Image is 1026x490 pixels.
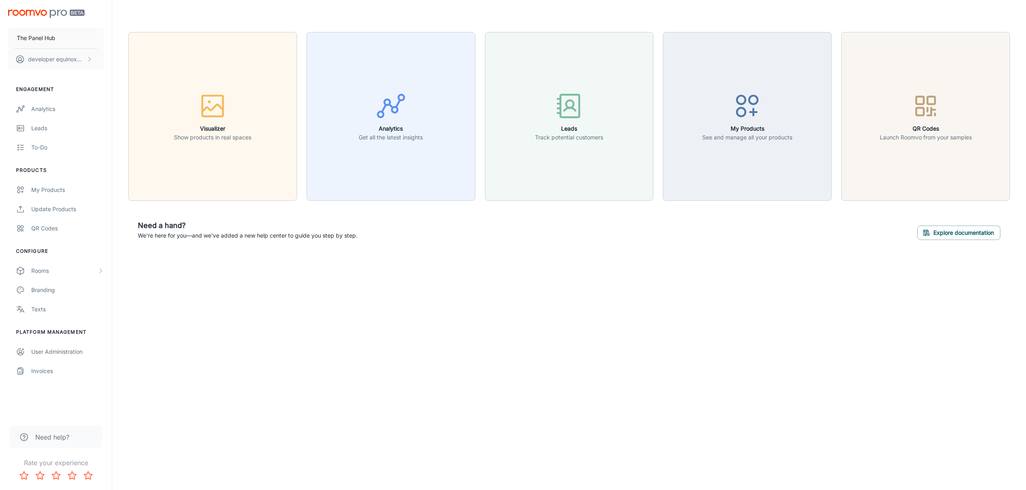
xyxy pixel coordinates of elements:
button: The Panel Hub [8,28,104,48]
button: My ProductsSee and manage all your products [663,32,832,201]
p: The Panel Hub [17,34,55,42]
div: Leads [31,124,104,133]
h6: QR Codes [880,124,972,133]
div: QR Codes [31,224,104,233]
h6: Analytics [359,124,423,133]
h6: Need a hand? [138,220,357,231]
button: developer equinoxcell [8,49,104,70]
h6: Visualizer [174,124,251,133]
p: We're here for you—and we've added a new help center to guide you step by step. [138,231,357,240]
p: See and manage all your products [702,133,792,142]
button: Explore documentation [917,226,1000,240]
a: QR CodesLaunch Roomvo from your samples [841,112,1010,120]
a: My ProductsSee and manage all your products [663,112,832,120]
div: My Products [31,186,104,194]
a: Explore documentation [917,228,1000,236]
button: LeadsTrack potential customers [485,32,654,201]
p: developer equinoxcell [28,55,85,64]
img: Roomvo PRO Beta [8,10,85,18]
button: VisualizerShow products in real spaces [128,32,297,201]
p: Get all the latest insights [359,133,423,142]
div: Rooms [31,266,97,275]
p: Launch Roomvo from your samples [880,133,972,142]
a: LeadsTrack potential customers [485,112,654,120]
h6: My Products [702,124,792,133]
button: QR CodesLaunch Roomvo from your samples [841,32,1010,201]
div: To-do [31,143,104,152]
p: Track potential customers [535,133,603,142]
a: AnalyticsGet all the latest insights [307,112,475,120]
button: AnalyticsGet all the latest insights [307,32,475,201]
div: Update Products [31,205,104,214]
h6: Leads [535,124,603,133]
div: Analytics [31,105,104,113]
p: Show products in real spaces [174,133,251,142]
